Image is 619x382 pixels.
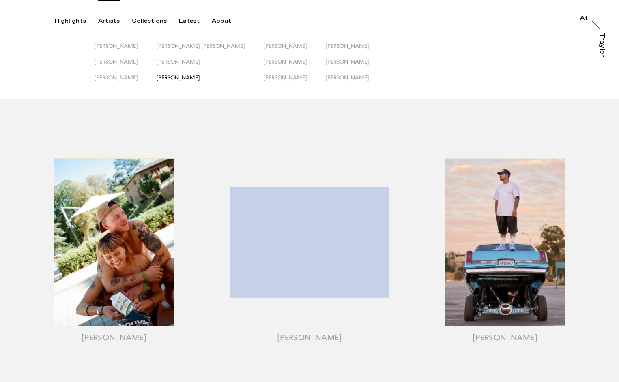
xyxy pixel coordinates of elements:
[94,43,138,49] span: [PERSON_NAME]
[325,58,387,74] button: [PERSON_NAME]
[580,15,588,23] a: At
[94,74,156,90] button: [PERSON_NAME]
[212,17,231,25] div: About
[179,17,200,25] div: Latest
[263,74,307,81] span: [PERSON_NAME]
[156,74,263,90] button: [PERSON_NAME]
[156,43,245,49] span: [PERSON_NAME] [PERSON_NAME]
[597,33,605,66] a: Trayler
[325,74,387,90] button: [PERSON_NAME]
[132,17,179,25] button: Collections
[156,74,200,81] span: [PERSON_NAME]
[98,17,132,25] button: Artists
[94,74,138,81] span: [PERSON_NAME]
[94,58,138,65] span: [PERSON_NAME]
[132,17,167,25] div: Collections
[325,74,369,81] span: [PERSON_NAME]
[94,43,156,58] button: [PERSON_NAME]
[263,58,325,74] button: [PERSON_NAME]
[263,58,307,65] span: [PERSON_NAME]
[156,58,263,74] button: [PERSON_NAME]
[94,58,156,74] button: [PERSON_NAME]
[55,17,98,25] button: Highlights
[325,43,387,58] button: [PERSON_NAME]
[599,33,605,57] div: Trayler
[263,43,325,58] button: [PERSON_NAME]
[156,58,200,65] span: [PERSON_NAME]
[55,17,86,25] div: Highlights
[263,74,325,90] button: [PERSON_NAME]
[179,17,212,25] button: Latest
[98,17,120,25] div: Artists
[263,43,307,49] span: [PERSON_NAME]
[212,17,243,25] button: About
[325,58,369,65] span: [PERSON_NAME]
[325,43,369,49] span: [PERSON_NAME]
[156,43,263,58] button: [PERSON_NAME] [PERSON_NAME]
